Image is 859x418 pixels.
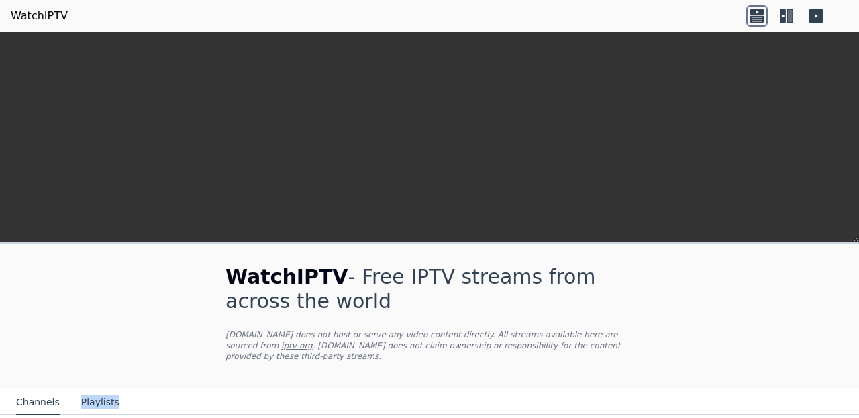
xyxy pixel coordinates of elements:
[281,341,313,350] a: iptv-org
[16,390,60,415] button: Channels
[11,8,68,24] a: WatchIPTV
[225,329,634,362] p: [DOMAIN_NAME] does not host or serve any video content directly. All streams available here are s...
[225,265,634,313] h1: - Free IPTV streams from across the world
[225,265,348,289] span: WatchIPTV
[81,390,119,415] button: Playlists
